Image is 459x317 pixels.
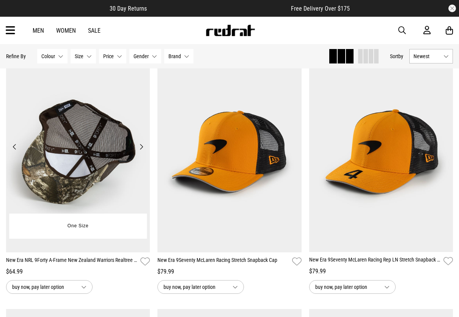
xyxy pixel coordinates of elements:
button: One Size [62,219,94,233]
button: buy now, pay later option [309,280,396,294]
button: Brand [164,49,193,63]
div: $79.99 [157,267,301,276]
a: Women [56,27,76,34]
span: Gender [134,53,149,59]
span: Price [103,53,114,59]
img: New Era 9seventy Mclaren Racing Stretch Snapback Cap in Orange [157,50,302,252]
button: Colour [37,49,68,63]
div: $79.99 [309,267,453,276]
span: Newest [413,53,440,59]
iframe: Customer reviews powered by Trustpilot [162,5,276,12]
a: New Era 9Seventy McLaren Racing Stretch Snapback Cap [157,256,289,267]
button: buy now, pay later option [6,280,93,294]
img: Redrat logo [205,25,255,36]
span: Brand [168,53,181,59]
span: buy now, pay later option [163,282,226,292]
button: buy now, pay later option [157,280,244,294]
button: Previous [10,142,19,151]
button: Gender [129,49,161,63]
button: Size [71,49,96,63]
span: buy now, pay later option [12,282,75,292]
span: Size [75,53,83,59]
a: New Era 9Seventy McLaren Racing Rep LN Stretch Snapback Cap [309,256,440,267]
span: buy now, pay later option [315,282,378,292]
span: Colour [41,53,55,59]
span: Free Delivery Over $175 [291,5,350,12]
button: Price [99,49,126,63]
button: Next [137,142,146,151]
a: Sale [88,27,101,34]
button: Newest [409,49,453,63]
img: New Era Nrl 9forty A-frame New Zealand Warriors Realtree Trucker Snapback in Brown [6,50,150,252]
a: Men [33,27,44,34]
button: Sortby [390,52,403,61]
div: $64.99 [6,267,150,276]
img: New Era 9seventy Mclaren Racing Rep Ln Stretch Snapback Cap in Orange [309,50,453,252]
span: 30 Day Returns [110,5,147,12]
span: by [398,53,403,59]
a: New Era NRL 9Forty A-Frame New Zealand Warriors Realtree Trucker Snapback [6,256,137,267]
p: Refine By [6,53,26,59]
button: Open LiveChat chat widget [6,3,29,26]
